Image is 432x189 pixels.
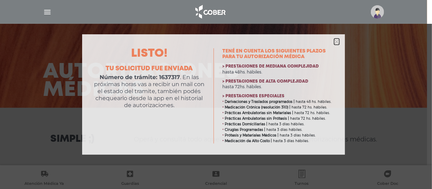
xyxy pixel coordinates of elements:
[273,139,309,143] span: hasta 3 días hábiles.
[93,48,205,59] h2: Listo!
[225,139,272,143] b: Medicación de Alto Costo |
[266,127,302,132] span: hasta 3 días hábiles.
[225,127,265,132] b: Cirugías Programadas |
[100,74,180,80] b: Número de trámite: 1637317
[222,79,334,84] h4: > Prestaciones de alta complejidad
[222,84,334,90] p: hasta 72hs. hábiles.
[222,48,334,60] h3: Tené en cuenta los siguientes plazos para tu autorización médica
[222,69,334,75] p: hasta 48hs. hábiles.
[93,65,205,73] h4: Tu solicitud fue enviada
[225,133,279,138] b: Prótesis y Materiales Médicos |
[291,105,327,110] span: hasta 72 hs. hábiles.
[225,105,290,110] b: Medicación Crónica (resolución 310) |
[222,64,334,69] h4: > Prestaciones de mediana complejidad
[294,111,330,115] span: hasta 72 hs. hábiles.
[225,111,293,115] b: Prácticas Ambulatorias sin Materiales |
[222,94,334,99] h4: > Prestaciones especiales
[225,99,295,104] b: Derivaciones y Traslados programados |
[93,74,205,109] p: . En las próximas horas vas a recibir un mail con el estado del tramite, también podés chequearlo...
[225,122,267,126] b: Prácticas Domiciliarias |
[290,116,326,121] span: hasta 72 hs. hábiles.
[268,122,304,126] span: hasta 3 días hábiles.
[225,116,289,121] b: Prácticas Ambulatorias sin Prótesis |
[296,99,331,104] span: hasta 48 hs. hábiles.
[280,133,316,138] span: hasta 3 días hábiles.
